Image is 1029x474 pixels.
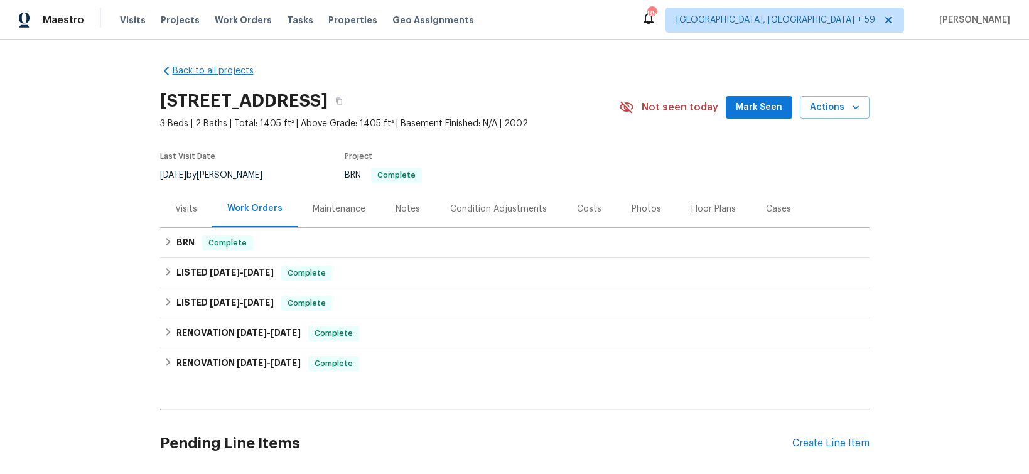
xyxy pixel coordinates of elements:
[160,348,870,379] div: RENOVATION [DATE]-[DATE]Complete
[313,203,365,215] div: Maintenance
[237,358,267,367] span: [DATE]
[176,326,301,341] h6: RENOVATION
[766,203,791,215] div: Cases
[726,96,792,119] button: Mark Seen
[632,203,661,215] div: Photos
[227,202,283,215] div: Work Orders
[810,100,859,116] span: Actions
[120,14,146,26] span: Visits
[43,14,84,26] span: Maestro
[237,328,301,337] span: -
[160,153,215,160] span: Last Visit Date
[237,328,267,337] span: [DATE]
[160,171,186,180] span: [DATE]
[736,100,782,116] span: Mark Seen
[800,96,870,119] button: Actions
[345,171,422,180] span: BRN
[271,328,301,337] span: [DATE]
[160,258,870,288] div: LISTED [DATE]-[DATE]Complete
[160,414,792,473] h2: Pending Line Items
[210,298,274,307] span: -
[577,203,601,215] div: Costs
[372,171,421,179] span: Complete
[450,203,547,215] div: Condition Adjustments
[160,95,328,107] h2: [STREET_ADDRESS]
[271,358,301,367] span: [DATE]
[310,327,358,340] span: Complete
[396,203,420,215] div: Notes
[328,14,377,26] span: Properties
[647,8,656,20] div: 856
[210,268,240,277] span: [DATE]
[160,288,870,318] div: LISTED [DATE]-[DATE]Complete
[244,298,274,307] span: [DATE]
[215,14,272,26] span: Work Orders
[392,14,474,26] span: Geo Assignments
[160,65,281,77] a: Back to all projects
[642,101,718,114] span: Not seen today
[210,268,274,277] span: -
[160,318,870,348] div: RENOVATION [DATE]-[DATE]Complete
[310,357,358,370] span: Complete
[345,153,372,160] span: Project
[176,266,274,281] h6: LISTED
[287,16,313,24] span: Tasks
[176,235,195,250] h6: BRN
[160,168,277,183] div: by [PERSON_NAME]
[176,356,301,371] h6: RENOVATION
[691,203,736,215] div: Floor Plans
[283,297,331,310] span: Complete
[792,438,870,450] div: Create Line Item
[175,203,197,215] div: Visits
[237,358,301,367] span: -
[160,228,870,258] div: BRN Complete
[676,14,875,26] span: [GEOGRAPHIC_DATA], [GEOGRAPHIC_DATA] + 59
[160,117,619,130] span: 3 Beds | 2 Baths | Total: 1405 ft² | Above Grade: 1405 ft² | Basement Finished: N/A | 2002
[934,14,1010,26] span: [PERSON_NAME]
[203,237,252,249] span: Complete
[283,267,331,279] span: Complete
[176,296,274,311] h6: LISTED
[328,90,350,112] button: Copy Address
[210,298,240,307] span: [DATE]
[244,268,274,277] span: [DATE]
[161,14,200,26] span: Projects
